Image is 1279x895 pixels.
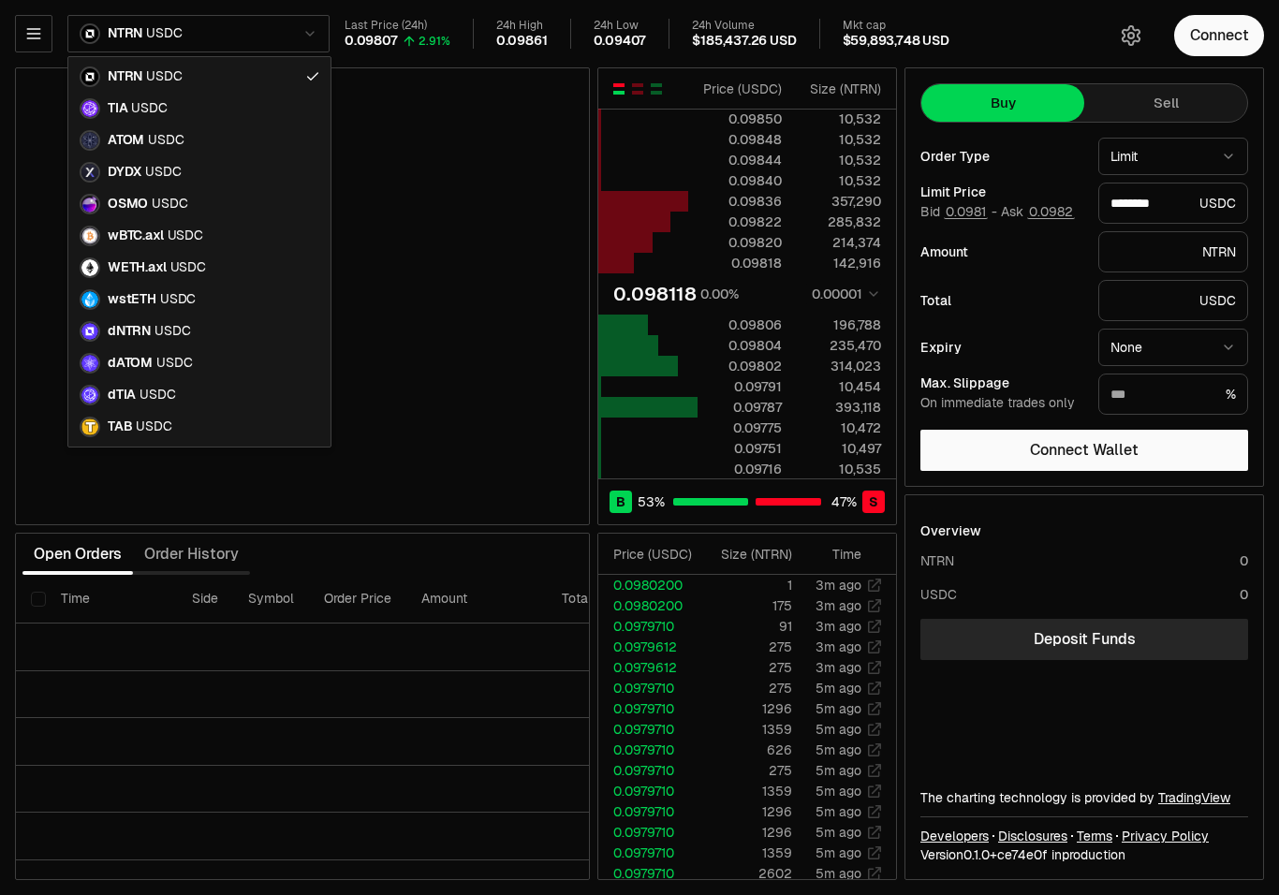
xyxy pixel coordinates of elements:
span: WETH.axl [108,259,167,276]
img: dTIA Logo [81,387,98,403]
img: wstETH Logo [81,291,98,308]
span: USDC [148,132,184,149]
img: dNTRN Logo [81,323,98,340]
img: WETH.axl Logo [81,259,98,276]
span: dNTRN [108,323,151,340]
span: USDC [168,227,203,244]
span: TIA [108,100,127,117]
span: USDC [154,323,190,340]
span: USDC [170,259,206,276]
span: USDC [145,164,181,181]
img: wBTC.axl Logo [81,227,98,244]
img: TIA Logo [81,100,98,117]
span: dATOM [108,355,153,372]
span: DYDX [108,164,141,181]
span: NTRN [108,68,142,85]
span: USDC [136,418,171,435]
span: USDC [131,100,167,117]
span: USDC [152,196,187,213]
span: USDC [160,291,196,308]
span: dTIA [108,387,136,403]
span: ATOM [108,132,144,149]
img: DYDX Logo [81,164,98,181]
span: wstETH [108,291,156,308]
img: NTRN Logo [81,68,98,85]
span: OSMO [108,196,148,213]
img: dATOM Logo [81,355,98,372]
span: TAB [108,418,132,435]
span: wBTC.axl [108,227,164,244]
span: USDC [140,387,175,403]
img: OSMO Logo [81,196,98,213]
span: USDC [146,68,182,85]
span: USDC [156,355,192,372]
img: ATOM Logo [81,132,98,149]
img: TAB Logo [81,418,98,435]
